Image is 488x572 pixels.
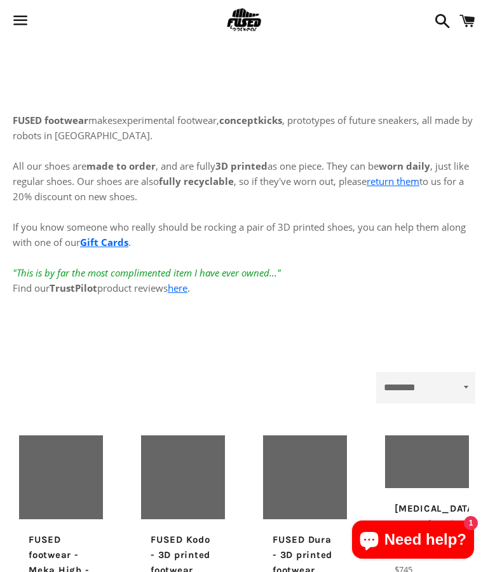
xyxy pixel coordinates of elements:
[80,236,128,249] a: Gift Cards
[159,175,234,187] strong: fully recyclable
[13,143,475,296] p: All our shoes are , and are fully as one piece. They can be , just like regular shoes. Our shoes ...
[13,266,281,279] em: "This is by far the most complimented item I have ever owned..."
[215,160,268,172] strong: 3D printed
[348,521,478,562] inbox-online-store-chat: Shopify online store chat
[395,501,459,562] p: [MEDICAL_DATA] - 3D printed Recovery Slides
[86,160,156,172] strong: made to order
[13,114,88,126] strong: FUSED footwear
[367,175,419,187] a: return them
[168,282,187,294] a: here
[50,282,97,294] strong: TrustPilot
[379,160,430,172] strong: worn daily
[13,114,117,126] span: makes
[13,114,473,142] span: experimental footwear, , prototypes of future sneakers, all made by robots in [GEOGRAPHIC_DATA].
[219,114,282,126] strong: conceptkicks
